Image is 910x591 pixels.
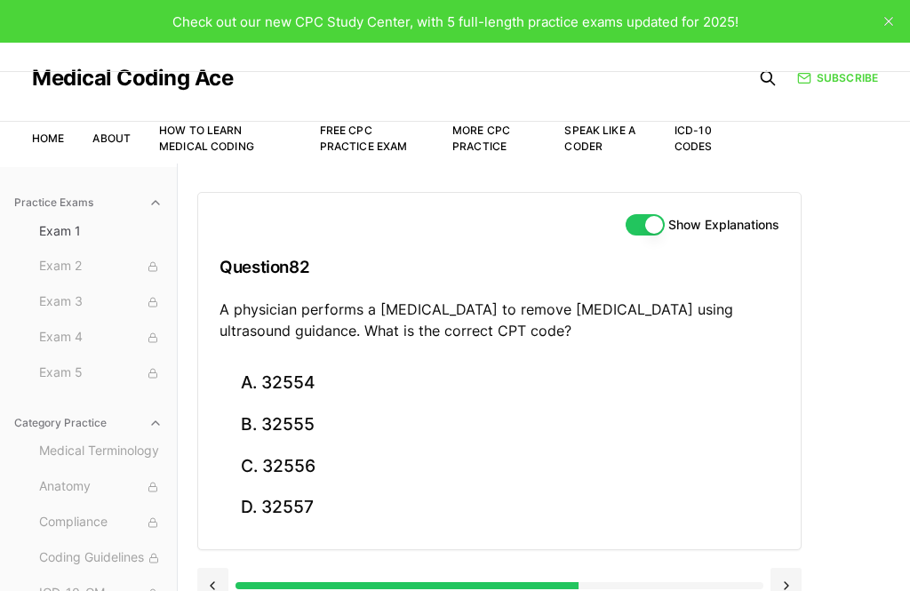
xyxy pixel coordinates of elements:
[320,124,408,153] a: Free CPC Practice Exam
[39,548,163,568] span: Coding Guidelines
[39,328,163,347] span: Exam 4
[159,124,254,153] a: How to Learn Medical Coding
[32,252,170,281] button: Exam 2
[797,70,878,86] a: Subscribe
[452,124,510,153] a: More CPC Practice
[32,288,170,316] button: Exam 3
[675,124,713,153] a: ICD-10 Codes
[32,217,170,245] button: Exam 1
[564,124,635,153] a: Speak Like a Coder
[39,513,163,532] span: Compliance
[32,323,170,352] button: Exam 4
[7,409,170,437] button: Category Practice
[874,7,903,36] button: close
[32,473,170,501] button: Anatomy
[32,132,64,145] a: Home
[220,487,779,529] button: D. 32557
[39,257,163,276] span: Exam 2
[32,508,170,537] button: Compliance
[39,477,163,497] span: Anatomy
[220,445,779,487] button: C. 32556
[39,442,163,461] span: Medical Terminology
[39,222,163,240] span: Exam 1
[220,241,779,293] h3: Question 82
[39,292,163,312] span: Exam 3
[615,504,910,591] iframe: portal-trigger
[7,188,170,217] button: Practice Exams
[39,363,163,383] span: Exam 5
[220,404,779,446] button: B. 32555
[668,219,779,231] label: Show Explanations
[172,13,738,30] span: Check out our new CPC Study Center, with 5 full-length practice exams updated for 2025!
[92,132,131,145] a: About
[32,544,170,572] button: Coding Guidelines
[220,363,779,404] button: A. 32554
[220,299,779,341] p: A physician performs a [MEDICAL_DATA] to remove [MEDICAL_DATA] using ultrasound guidance. What is...
[32,437,170,466] button: Medical Terminology
[32,359,170,387] button: Exam 5
[32,68,233,89] a: Medical Coding Ace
